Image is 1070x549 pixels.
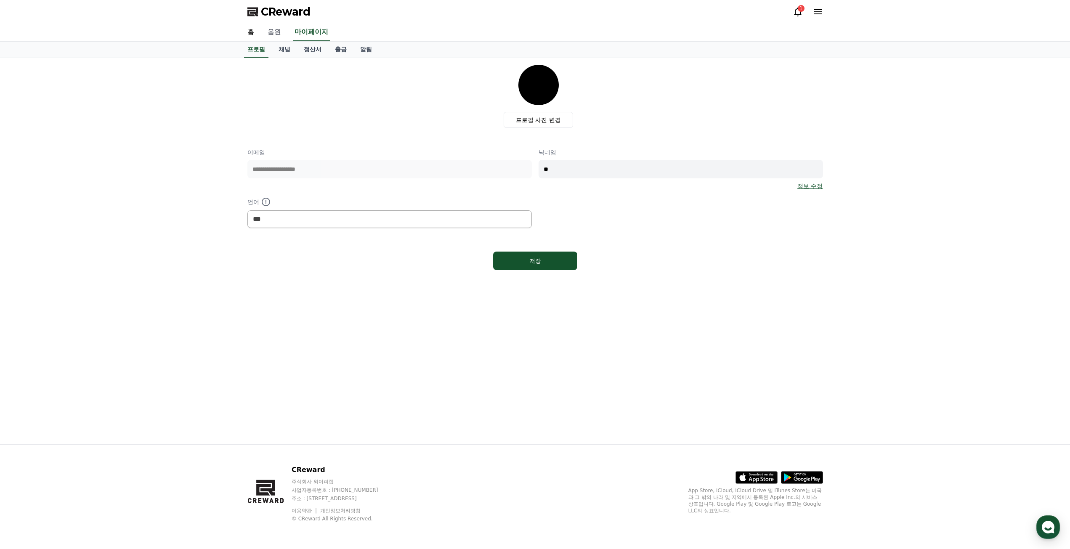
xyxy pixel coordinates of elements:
a: 홈 [3,267,56,288]
p: App Store, iCloud, iCloud Drive 및 iTunes Store는 미국과 그 밖의 나라 및 지역에서 등록된 Apple Inc.의 서비스 상표입니다. Goo... [688,487,823,514]
a: 프로필 [244,42,268,58]
span: 대화 [77,280,87,286]
div: 1 [798,5,804,12]
p: 사업자등록번호 : [PHONE_NUMBER] [292,487,394,493]
p: © CReward All Rights Reserved. [292,515,394,522]
a: 마이페이지 [293,24,330,41]
a: 설정 [109,267,162,288]
a: 출금 [328,42,353,58]
p: 닉네임 [539,148,823,156]
p: 주소 : [STREET_ADDRESS] [292,495,394,502]
p: 언어 [247,197,532,207]
a: 개인정보처리방침 [320,508,361,514]
a: 대화 [56,267,109,288]
span: 홈 [27,279,32,286]
p: 주식회사 와이피랩 [292,478,394,485]
a: 음원 [261,24,288,41]
a: 채널 [272,42,297,58]
a: 알림 [353,42,379,58]
img: profile_image [518,65,559,105]
a: 정보 수정 [797,182,823,190]
a: CReward [247,5,311,19]
a: 1 [793,7,803,17]
button: 저장 [493,252,577,270]
p: CReward [292,465,394,475]
div: 저장 [510,257,560,265]
a: 홈 [241,24,261,41]
span: 설정 [130,279,140,286]
p: 이메일 [247,148,532,156]
a: 정산서 [297,42,328,58]
span: CReward [261,5,311,19]
label: 프로필 사진 변경 [504,112,573,128]
a: 이용약관 [292,508,318,514]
